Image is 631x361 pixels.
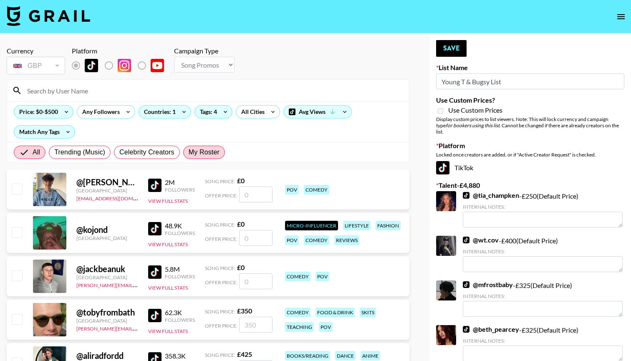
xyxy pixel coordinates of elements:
[7,47,65,55] div: Currency
[22,84,404,97] input: Search by User Name
[463,280,623,317] div: - £ 325 (Default Price)
[165,178,195,187] div: 2M
[8,58,63,73] div: GBP
[285,308,310,317] div: comedy
[285,221,338,230] div: Micro-Influencer
[237,220,245,228] strong: £ 0
[334,235,359,245] div: reviews
[237,177,245,184] strong: £ 0
[7,6,90,26] img: Grail Talent
[463,325,519,333] a: @beth_pearcey
[76,225,138,235] div: @ kojond
[76,194,160,202] a: [EMAIL_ADDRESS][DOMAIN_NAME]
[148,241,188,247] button: View Full Stats
[148,198,188,204] button: View Full Stats
[148,265,162,279] img: TikTok
[165,308,195,317] div: 62.3K
[76,351,138,361] div: @ aliradfordd
[376,221,401,230] div: fashion
[76,318,138,324] div: [GEOGRAPHIC_DATA]
[205,192,237,199] span: Offer Price:
[205,279,237,285] span: Offer Price:
[165,317,195,323] div: Followers
[448,106,502,114] span: Use Custom Prices
[76,235,138,241] div: [GEOGRAPHIC_DATA]
[77,106,121,118] div: Any Followers
[148,222,162,235] img: TikTok
[139,106,191,118] div: Countries: 1
[285,351,330,361] div: books/reading
[319,322,333,332] div: pov
[285,272,310,281] div: comedy
[148,309,162,322] img: TikTok
[151,59,164,72] img: YouTube
[76,264,138,274] div: @ jackbeanuk
[76,324,200,332] a: [PERSON_NAME][EMAIL_ADDRESS][DOMAIN_NAME]
[436,181,624,189] label: Talent - £ 4,880
[304,235,329,245] div: comedy
[72,57,171,74] div: List locked to TikTok.
[463,293,623,299] div: Internal Notes:
[148,328,188,334] button: View Full Stats
[463,248,623,255] div: Internal Notes:
[436,161,624,174] div: TikTok
[463,236,499,244] a: @wt.cov
[436,151,624,158] div: Locked once creators are added, or if "Active Creator Request" is checked.
[189,147,220,157] span: My Roster
[463,204,623,210] div: Internal Notes:
[205,178,235,184] span: Song Price:
[463,338,623,344] div: Internal Notes:
[165,230,195,236] div: Followers
[118,59,131,72] img: Instagram
[237,307,252,315] strong: £ 350
[165,222,195,230] div: 48.9K
[239,187,273,202] input: 0
[436,116,624,135] div: Display custom prices to list viewers. Note: This will lock currency and campaign type . Cannot b...
[14,106,73,118] div: Price: $0-$500
[285,235,299,245] div: pov
[436,96,624,104] label: Use Custom Prices?
[436,161,449,174] img: TikTok
[76,187,138,194] div: [GEOGRAPHIC_DATA]
[165,352,195,360] div: 358.3K
[148,285,188,291] button: View Full Stats
[239,317,273,333] input: 350
[236,106,266,118] div: All Cities
[165,265,195,273] div: 5.8M
[7,55,65,76] div: Remove selected talent to change your currency
[72,47,171,55] div: Platform
[335,351,356,361] div: dance
[195,106,232,118] div: Tags: 4
[205,265,235,271] span: Song Price:
[285,185,299,194] div: pov
[205,352,235,358] span: Song Price:
[436,63,624,72] label: List Name
[237,263,245,271] strong: £ 0
[463,326,469,333] img: TikTok
[205,222,235,228] span: Song Price:
[205,308,235,315] span: Song Price:
[85,59,98,72] img: TikTok
[463,281,469,288] img: TikTok
[463,191,519,199] a: @tia_champken
[165,273,195,280] div: Followers
[343,221,371,230] div: lifestyle
[54,147,105,157] span: Trending (Music)
[463,237,469,243] img: TikTok
[446,122,500,129] em: for bookers using this list
[239,273,273,289] input: 0
[76,280,200,288] a: [PERSON_NAME][EMAIL_ADDRESS][DOMAIN_NAME]
[174,47,235,55] div: Campaign Type
[436,141,624,150] label: Platform
[205,236,237,242] span: Offer Price:
[76,307,138,318] div: @ tobyfrombath
[315,308,355,317] div: food & drink
[237,350,252,358] strong: £ 425
[463,236,623,272] div: - £ 400 (Default Price)
[436,40,467,57] button: Save
[463,280,513,289] a: @mfrostbaby
[285,322,314,332] div: teaching
[304,185,329,194] div: comedy
[76,177,138,187] div: @ [PERSON_NAME].stee1e
[463,192,469,199] img: TikTok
